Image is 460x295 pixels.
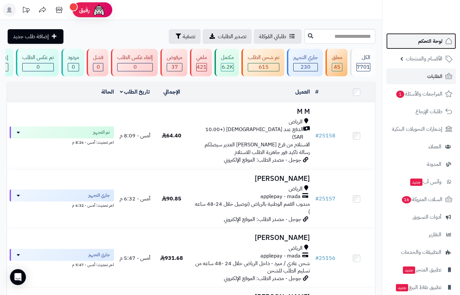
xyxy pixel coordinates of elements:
a: تم شحن الطلب 615 [240,49,286,76]
a: الإجمالي [163,88,180,96]
span: # [315,195,319,203]
div: 230 [294,63,318,71]
span: 7701 [357,63,370,71]
div: 45 [332,63,342,71]
div: الكل [356,54,370,61]
span: تصفية [183,33,195,40]
span: 64.40 [162,132,181,140]
span: الدفع عند [DEMOGRAPHIC_DATA] (+10.00 SAR) [193,126,303,141]
span: أمس - 5:47 م [120,254,150,262]
span: جاري التجهيز [88,252,110,258]
span: الطلبات [427,72,442,81]
div: جاري التجهيز [293,54,318,61]
span: لوحة التحكم [418,37,442,46]
a: وآتس آبجديد [386,174,456,190]
span: جديد [396,284,408,291]
span: 37 [171,63,178,71]
span: 0 [134,63,137,71]
a: معلق 45 [324,49,349,76]
a: أدوات التسويق [386,209,456,225]
span: المراجعات والأسئلة [396,89,442,99]
a: مردود 0 [60,49,85,76]
div: 0 [118,63,152,71]
span: الاستلام من فرع [PERSON_NAME] الغدير سيصلكم رسالة تاكيد فور جاهزية الطلب للاستلام [205,141,310,156]
span: 90.85 [162,195,181,203]
span: 16 [402,196,411,203]
a: #25157 [315,195,335,203]
a: ملغي 421 [189,49,213,76]
a: #25158 [315,132,335,140]
span: إضافة طلب جديد [13,33,49,40]
a: الطلبات [386,68,456,84]
a: جاري التجهيز 230 [286,49,324,76]
div: اخر تحديث: أمس - 5:47 م [10,261,114,268]
div: 615 [248,63,279,71]
a: طلبات الإرجاع [386,104,456,119]
a: المدونة [386,156,456,172]
div: إلغاء عكس الطلب [117,54,153,61]
span: 0 [72,63,75,71]
span: مندوب القمم الوطنية بالرياض (توصيل خلال 24-48 ساعه ) [195,200,310,216]
span: طلباتي المُوكلة [259,33,286,40]
span: 45 [334,63,340,71]
a: تم عكس الطلب 0 [15,49,60,76]
span: جوجل - مصدر الطلب: الموقع الإلكتروني [224,156,301,164]
div: 421 [197,63,207,71]
span: أدوات التسويق [413,212,441,222]
div: 37 [167,63,182,71]
a: العملاء [386,139,456,155]
button: تصفية [169,29,201,44]
span: جوجل - مصدر الطلب: الموقع الإلكتروني [224,215,301,223]
div: تم عكس الطلب [22,54,54,61]
span: تم التجهيز [93,129,110,136]
span: السلات المتروكة [401,195,442,204]
div: ملغي [196,54,207,61]
div: 0 [93,63,103,71]
a: تحديثات المنصة [18,3,34,18]
span: إشعارات التحويلات البنكية [392,124,442,134]
a: إضافة طلب جديد [8,29,63,44]
span: 230 [301,63,311,71]
span: جوجل - مصدر الطلب: الموقع الإلكتروني [224,274,301,282]
a: فشل 0 [85,49,110,76]
span: applepay - mada [260,252,301,260]
span: 0 [97,63,100,71]
span: تطبيق المتجر [402,265,441,274]
span: وآتس آب [410,177,441,186]
div: فشل [93,54,103,61]
a: التطبيقات والخدمات [386,244,456,260]
a: تصدير الطلبات [203,29,252,44]
div: 0 [68,63,79,71]
span: 931.68 [160,254,183,262]
a: المراجعات والأسئلة1 [386,86,456,102]
span: رفيق [79,6,90,14]
a: العميل [295,88,310,96]
a: إلغاء عكس الطلب 0 [110,49,159,76]
img: logo-2.png [415,18,454,32]
h3: [PERSON_NAME] [193,234,310,242]
div: مكتمل [221,54,234,61]
div: معلق [332,54,342,61]
div: Open Intercom Messenger [10,269,26,285]
div: 6178 [221,63,233,71]
h3: [PERSON_NAME] [193,175,310,183]
a: تاريخ الطلب [120,88,150,96]
a: إشعارات التحويلات البنكية [386,121,456,137]
a: الكل7701 [349,49,377,76]
a: طلباتي المُوكلة [254,29,302,44]
span: أمس - 6:32 م [120,195,150,203]
span: جديد [410,179,422,186]
span: تصدير الطلبات [218,33,246,40]
span: 1 [396,91,404,98]
div: اخر تحديث: أمس - 6:32 م [10,201,114,208]
span: المدونة [427,160,441,169]
span: تطبيق نقاط البيع [395,283,441,292]
span: # [315,254,319,262]
a: الحالة [101,88,114,96]
span: الرياض [289,118,303,126]
span: 0 [37,63,40,71]
a: لوحة التحكم [386,33,456,49]
a: مكتمل 6.2K [213,49,240,76]
a: #25156 [315,254,335,262]
div: مردود [68,54,79,61]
